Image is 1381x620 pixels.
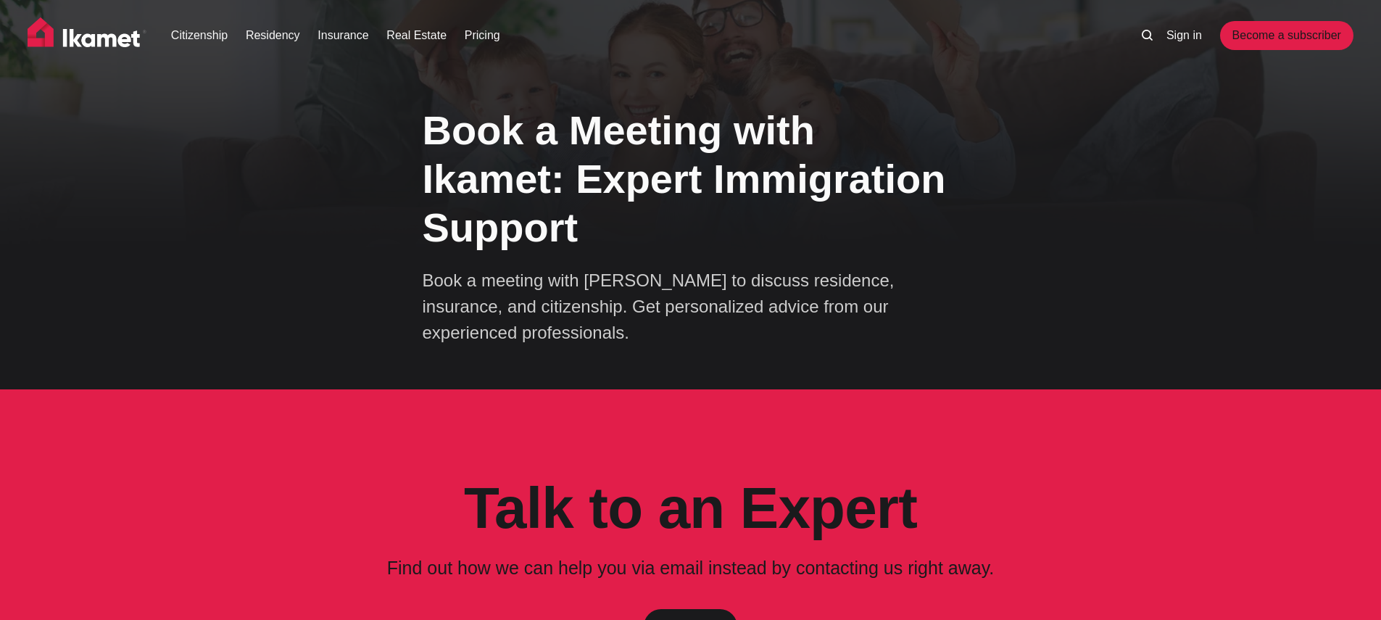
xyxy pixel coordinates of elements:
[28,17,146,54] img: Ikamet home
[387,558,995,578] span: Find out how we can help you via email instead by contacting us right away.
[423,106,959,252] h1: Book a Meeting with Ikamet: Expert Immigration Support
[465,27,500,44] a: Pricing
[386,27,447,44] a: Real Estate
[1220,21,1353,50] a: Become a subscriber
[246,27,300,44] a: Residency
[423,268,930,346] p: Book a meeting with [PERSON_NAME] to discuss residence, insurance, and citizenship. Get personali...
[1166,27,1202,44] a: Sign in
[464,476,917,540] span: Talk to an Expert
[318,27,368,44] a: Insurance
[171,27,228,44] a: Citizenship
